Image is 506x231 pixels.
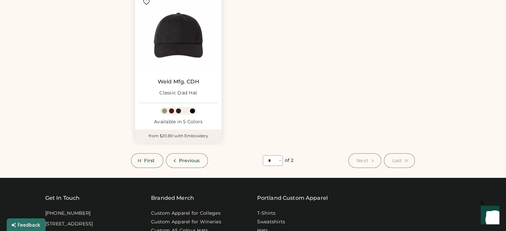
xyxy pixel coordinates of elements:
div: Classic Dad Hat [159,90,197,96]
div: of 2 [285,157,293,164]
button: Previous [166,153,208,168]
span: Previous [179,158,200,163]
a: Custom Apparel for Wineries [151,219,221,225]
div: Get In Touch [45,194,80,202]
div: from $20.80 with Embroidery [135,129,222,143]
span: Last [392,158,402,163]
div: Branded Merch [151,194,194,202]
div: [PHONE_NUMBER] [45,210,91,217]
div: Available in 5 Colors [139,119,218,125]
span: Next [357,158,368,163]
a: T-Shirts [257,210,276,217]
a: Weld Mfg. CDH [158,78,199,85]
button: Last [384,153,415,168]
a: Sweatshirts [257,219,285,225]
span: First [144,158,155,163]
a: Custom Apparel for Colleges [151,210,221,217]
a: Portland Custom Apparel [257,194,328,202]
iframe: Front Chat [474,201,503,230]
button: First [131,153,163,168]
div: [STREET_ADDRESS] [45,221,93,227]
button: Next [348,153,381,168]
